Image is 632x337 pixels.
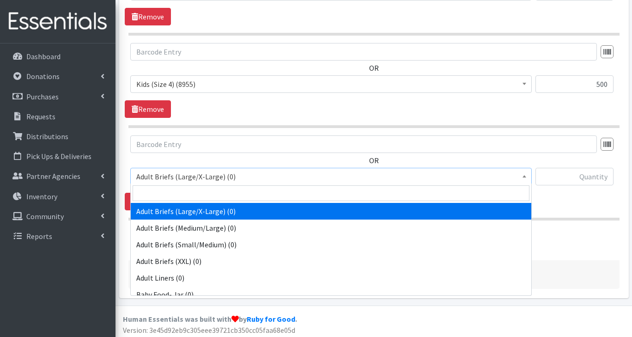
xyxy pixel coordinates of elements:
[130,135,597,153] input: Barcode Entry
[125,193,171,210] a: Remove
[123,325,295,335] span: Version: 3e45d92eb9c305eee39721cb350cc05faa68e05d
[26,92,59,101] p: Purchases
[123,314,297,324] strong: Human Essentials was built with by .
[26,192,57,201] p: Inventory
[4,107,112,126] a: Requests
[4,227,112,245] a: Reports
[535,75,614,93] input: Quantity
[4,187,112,206] a: Inventory
[4,127,112,146] a: Distributions
[4,6,112,37] img: HumanEssentials
[26,72,60,81] p: Donations
[369,155,379,166] label: OR
[26,172,80,181] p: Partner Agencies
[130,43,597,61] input: Barcode Entry
[131,220,531,236] li: Adult Briefs (Medium/Large) (0)
[26,132,68,141] p: Distributions
[131,236,531,253] li: Adult Briefs (Small/Medium) (0)
[4,67,112,86] a: Donations
[125,8,171,25] a: Remove
[130,168,532,185] span: Adult Briefs (Large/X-Large) (0)
[26,212,64,221] p: Community
[4,47,112,66] a: Dashboard
[247,314,295,324] a: Ruby for Good
[131,286,531,303] li: Baby Food- Jar (0)
[4,167,112,185] a: Partner Agencies
[4,147,112,165] a: Pick Ups & Deliveries
[26,112,55,121] p: Requests
[535,168,614,185] input: Quantity
[26,232,52,241] p: Reports
[130,75,532,93] span: Kids (Size 4) (8955)
[136,170,526,183] span: Adult Briefs (Large/X-Large) (0)
[4,207,112,226] a: Community
[131,203,531,220] li: Adult Briefs (Large/X-Large) (0)
[131,253,531,270] li: Adult Briefs (XXL) (0)
[125,100,171,118] a: Remove
[131,270,531,286] li: Adult Liners (0)
[136,78,526,91] span: Kids (Size 4) (8955)
[369,62,379,74] label: OR
[4,87,112,106] a: Purchases
[26,152,91,161] p: Pick Ups & Deliveries
[26,52,61,61] p: Dashboard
